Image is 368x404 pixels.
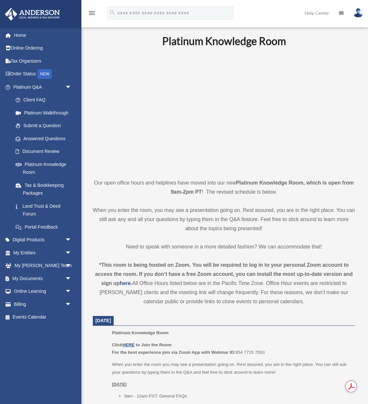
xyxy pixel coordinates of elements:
[5,298,81,311] a: Billingarrow_drop_down
[3,8,62,21] img: Anderson Advisors Platinum Portal
[9,94,81,107] a: Client FAQ
[5,272,81,285] a: My Documentsarrow_drop_down
[37,69,52,79] div: NEW
[122,342,134,347] a: HERE
[9,200,81,220] a: Land Trust & Deed Forum
[9,158,78,179] a: Platinum Knowledge Room
[126,56,322,166] iframe: 231110_Toby_KnowledgeRoom
[9,132,81,145] a: Answered Questions
[93,242,355,251] p: Need to speak with someone in a more detailed fashion? We can accommodate that!
[120,280,131,286] a: here
[136,342,172,347] b: to Join the Room
[5,54,81,67] a: Tax Organizers
[109,9,116,16] i: search
[95,318,111,323] span: [DATE]
[5,285,81,298] a: Online Learningarrow_drop_down
[93,178,355,197] p: Our open office hours and helplines have moved into our new ! The revised schedule is below.
[65,246,78,260] span: arrow_drop_down
[9,119,81,132] a: Submit a Question
[131,280,132,286] strong: .
[65,81,78,94] span: arrow_drop_down
[112,342,136,347] b: Click
[353,8,363,18] img: User Pic
[65,233,78,247] span: arrow_drop_down
[5,259,81,272] a: My [PERSON_NAME] Teamarrow_drop_down
[65,298,78,311] span: arrow_drop_down
[5,246,81,259] a: My Entitiesarrow_drop_down
[5,311,81,324] a: Events Calendar
[65,259,78,273] span: arrow_drop_down
[9,106,81,119] a: Platinum Walkthrough
[112,330,169,335] span: Platinum Knowledge Room
[112,361,350,376] p: When you enter the room you may see a presentation going on. Rest assured, you are in the right p...
[5,233,81,247] a: Digital Productsarrow_drop_down
[93,206,355,233] p: When you enter the room, you may see a presentation going on. Rest assured, you are in the right ...
[112,341,350,356] p: 954 7715 7553
[162,35,286,47] b: Platinum Knowledge Room
[9,145,81,158] a: Document Review
[5,29,81,42] a: Home
[88,9,96,17] i: menu
[65,272,78,285] span: arrow_drop_down
[9,220,81,233] a: Portal Feedback
[112,382,127,387] u: [DATE]
[65,285,78,298] span: arrow_drop_down
[5,81,81,94] a: Platinum Q&Aarrow_drop_down
[9,179,81,200] a: Tax & Bookkeeping Packages
[171,180,354,195] strong: Platinum Knowledge Room, which is open from 9am-2pm PT
[112,350,235,355] b: For the best experience join via Zoom App with Webinar ID:
[88,11,96,17] a: menu
[5,67,81,81] a: Order StatusNEW
[124,392,350,400] li: 9am - 10am PST: General FAQs
[5,42,81,55] a: Online Ordering
[93,261,355,306] div: All Office Hours listed below are in the Pacific Time Zone. Office Hour events are restricted to ...
[95,262,353,286] strong: *This room is being hosted on Zoom. You will be required to log in to your personal Zoom account ...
